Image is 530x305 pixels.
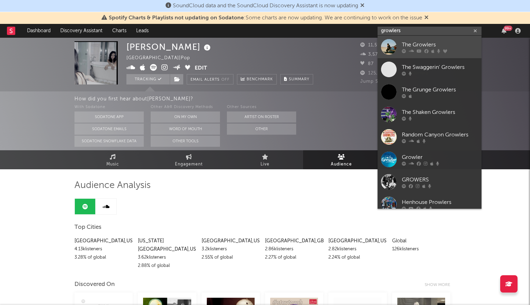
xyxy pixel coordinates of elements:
div: Other A&R Discovery Methods [151,103,220,111]
a: The Swaggerin' Growlers [378,58,482,81]
span: Dismiss [360,3,364,9]
div: Growler [402,153,478,161]
div: Show more [425,281,456,289]
a: Leads [131,24,153,38]
a: Benchmark [237,74,277,84]
span: 87 [360,62,374,66]
div: 3.2k listeners [202,245,260,253]
div: 126k listeners [392,245,450,253]
button: Word Of Mouth [151,124,220,135]
button: Tracking [126,74,170,84]
a: GROWERS [378,171,482,193]
div: The Grunge Growlers [402,86,478,94]
div: The Swaggerin' Growlers [402,63,478,71]
span: Summary [289,78,309,81]
button: Other Tools [151,136,220,147]
a: Random Canyon Growlers [378,126,482,148]
button: Summary [280,74,313,84]
em: Off [221,78,230,82]
button: Sodatone Snowflake Data [74,136,144,147]
a: The Shaken Growlers [378,103,482,126]
span: Audience [331,160,352,169]
span: 3,576 [360,52,381,57]
div: [GEOGRAPHIC_DATA] , US [328,237,387,245]
span: Music [106,160,119,169]
a: Charts [107,24,131,38]
button: 99+ [502,28,506,34]
a: Dashboard [22,24,55,38]
a: Live [227,150,303,169]
a: The Grunge Growlers [378,81,482,103]
button: Sodatone Emails [74,124,144,135]
div: Random Canyon Growlers [402,131,478,139]
button: On My Own [151,111,220,123]
span: Live [260,160,270,169]
a: Audience [303,150,379,169]
button: Other [227,124,296,135]
span: Dismiss [424,15,429,21]
span: Audience Analysis [74,181,151,190]
span: SoundCloud data and the SoundCloud Discovery Assistant is now updating [173,3,358,9]
span: Benchmark [247,75,273,84]
span: Jump Score: 91.3 [360,79,400,84]
a: Discovery Assistant [55,24,107,38]
div: [GEOGRAPHIC_DATA] | Pop [126,54,198,62]
div: Other Sources [227,103,296,111]
button: Edit [195,64,207,73]
div: GROWERS [402,176,478,184]
div: 3.62k listeners [138,253,196,262]
span: 125,762 Monthly Listeners [360,71,429,75]
div: 2.55 % of global [202,253,260,262]
div: 99 + [504,26,512,31]
span: 11,593 [360,43,383,47]
div: 2.27 % of global [265,253,323,262]
span: : Some charts are now updating. We are continuing to work on the issue [109,15,422,21]
button: Artist on Roster [227,111,296,123]
div: Discovered On [74,280,115,289]
button: Email AlertsOff [187,74,233,84]
a: Growler [378,148,482,171]
div: 2.88 % of global [138,262,196,270]
span: Engagement [175,160,203,169]
div: [PERSON_NAME] [126,41,212,53]
div: The Shaken Growlers [402,108,478,116]
a: Engagement [151,150,227,169]
a: The Growlers [378,36,482,58]
div: 2.24 % of global [328,253,387,262]
div: Global [392,237,450,245]
div: With Sodatone [74,103,144,111]
a: Music [74,150,151,169]
div: 3.28 % of global [74,253,133,262]
div: [GEOGRAPHIC_DATA] , US [74,237,133,245]
div: The Growlers [402,41,478,49]
input: Search for artists [378,27,482,35]
div: How did you first hear about [PERSON_NAME] ? [74,95,530,103]
button: Sodatone App [74,111,144,123]
div: 4.13k listeners [74,245,133,253]
div: [US_STATE][GEOGRAPHIC_DATA] , US [138,237,196,253]
div: 2.86k listeners [265,245,323,253]
span: Spotify Charts & Playlists not updating on Sodatone [109,15,244,21]
div: Henhouse Prowlers [402,198,478,206]
div: 2.82k listeners [328,245,387,253]
a: Henhouse Prowlers [378,193,482,216]
div: [GEOGRAPHIC_DATA] , US [202,237,260,245]
span: Top Cities [74,223,101,232]
div: [GEOGRAPHIC_DATA] , GB [265,237,323,245]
